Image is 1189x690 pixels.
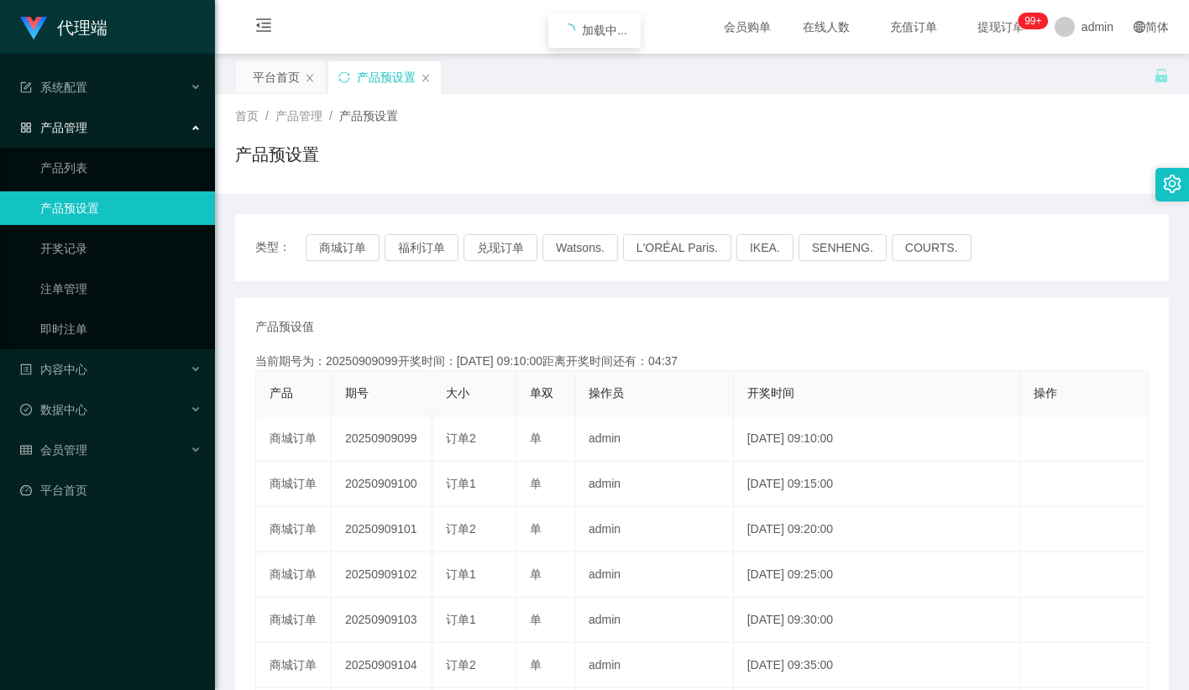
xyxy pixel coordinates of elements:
[255,353,1149,370] div: 当前期号为：20250909099开奖时间：[DATE] 09:10:00距离开奖时间还有：04:37
[446,658,476,672] span: 订单2
[40,151,202,185] a: 产品列表
[1018,13,1048,29] sup: 1112
[464,234,537,261] button: 兑现订单
[339,109,398,123] span: 产品预设置
[20,17,47,40] img: logo.9652507e.png
[57,1,107,55] h1: 代理端
[345,386,369,400] span: 期号
[575,598,734,643] td: admin
[256,643,332,688] td: 商城订单
[253,61,300,93] div: 平台首页
[575,643,734,688] td: admin
[446,613,476,626] span: 订单1
[265,109,269,123] span: /
[338,71,350,83] i: 图标: sync
[892,234,972,261] button: COURTS.
[446,567,476,581] span: 订单1
[20,122,32,133] i: 图标: appstore-o
[734,507,1020,552] td: [DATE] 09:20:00
[575,462,734,507] td: admin
[1034,386,1057,400] span: 操作
[530,431,542,445] span: 单
[20,403,87,416] span: 数据中心
[20,20,107,34] a: 代理端
[799,234,887,261] button: SENHENG.
[882,21,945,33] span: 充值订单
[255,318,314,336] span: 产品预设值
[20,81,32,93] i: 图标: form
[329,109,333,123] span: /
[40,272,202,306] a: 注单管理
[530,613,542,626] span: 单
[385,234,458,261] button: 福利订单
[20,404,32,416] i: 图标: check-circle-o
[736,234,794,261] button: IKEA.
[20,121,87,134] span: 产品管理
[446,431,476,445] span: 订单2
[530,477,542,490] span: 单
[969,21,1033,33] span: 提现订单
[582,24,627,37] span: 加载中...
[332,507,432,552] td: 20250909101
[562,24,575,37] i: icon: loading
[20,81,87,94] span: 系统配置
[305,73,315,83] i: 图标: close
[530,386,553,400] span: 单双
[256,552,332,598] td: 商城订单
[530,658,542,672] span: 单
[255,234,306,261] span: 类型：
[235,109,259,123] span: 首页
[306,234,380,261] button: 商城订单
[734,598,1020,643] td: [DATE] 09:30:00
[357,61,416,93] div: 产品预设置
[575,552,734,598] td: admin
[40,232,202,265] a: 开奖记录
[256,462,332,507] td: 商城订单
[530,522,542,536] span: 单
[20,363,87,376] span: 内容中心
[275,109,322,123] span: 产品管理
[1163,175,1181,193] i: 图标: setting
[1154,68,1169,83] i: 图标: unlock
[256,416,332,462] td: 商城订单
[575,507,734,552] td: admin
[270,386,293,400] span: 产品
[332,598,432,643] td: 20250909103
[332,416,432,462] td: 20250909099
[40,191,202,225] a: 产品预设置
[20,363,32,375] i: 图标: profile
[623,234,731,261] button: L'ORÉAL Paris.
[40,312,202,346] a: 即时注单
[734,416,1020,462] td: [DATE] 09:10:00
[575,416,734,462] td: admin
[20,444,32,456] i: 图标: table
[734,552,1020,598] td: [DATE] 09:25:00
[256,507,332,552] td: 商城订单
[332,462,432,507] td: 20250909100
[542,234,618,261] button: Watsons.
[20,443,87,457] span: 会员管理
[734,462,1020,507] td: [DATE] 09:15:00
[794,21,858,33] span: 在线人数
[446,477,476,490] span: 订单1
[256,598,332,643] td: 商城订单
[421,73,431,83] i: 图标: close
[1134,21,1145,33] i: 图标: global
[446,386,469,400] span: 大小
[235,142,319,167] h1: 产品预设置
[235,1,292,55] i: 图标: menu-fold
[589,386,624,400] span: 操作员
[747,386,794,400] span: 开奖时间
[332,643,432,688] td: 20250909104
[20,473,202,507] a: 图标: dashboard平台首页
[734,643,1020,688] td: [DATE] 09:35:00
[530,567,542,581] span: 单
[446,522,476,536] span: 订单2
[332,552,432,598] td: 20250909102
